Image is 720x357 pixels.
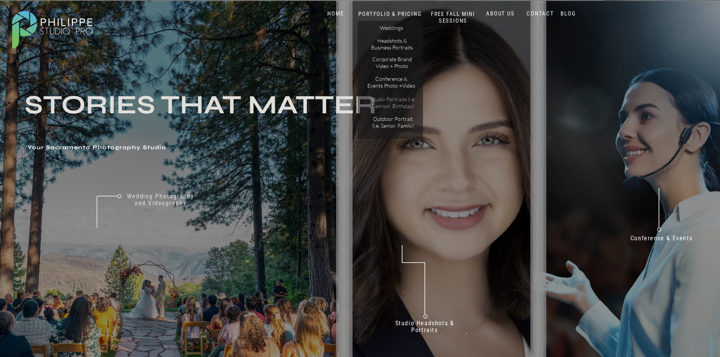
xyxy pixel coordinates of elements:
[121,193,200,213] a: Wedding Photography and Videography
[25,93,402,139] h3: Stories that Matter
[28,144,308,152] h1: Your Sacramento Photography Studio
[320,10,352,17] a: HOME
[485,10,517,17] a: ABOUT US
[625,235,698,245] a: Conference & Events
[367,76,416,89] a: Conference & Events Photo +Video
[367,96,418,109] a: Studio Portraits (i.e. Fashion, Birthday)
[422,11,485,25] a: FREE FALL MINI SESSIONS
[369,116,417,129] a: Outdoor Portrait (i.e. Senior, Family)
[370,25,413,32] a: Weddings
[436,283,538,304] p: 70+ 5 Star reviews on Google & Yelp
[356,11,424,18] a: PORTFOLIO & PRICING
[525,10,556,17] a: CONTACT
[371,183,589,256] h2: Don't just take our word for it
[559,10,578,17] a: BLOG
[371,37,413,51] a: Headshots & Business Portraits
[386,320,463,336] a: Studio Headshots & Portraits
[371,56,413,69] a: Corporate Brand Video + Photo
